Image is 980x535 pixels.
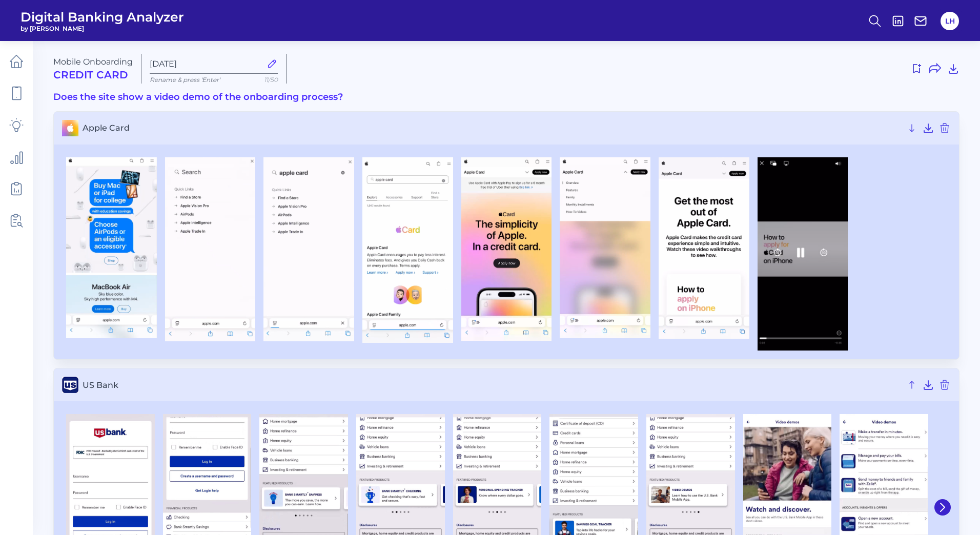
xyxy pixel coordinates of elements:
[66,157,157,339] img: Apple Card
[53,57,133,81] div: Mobile Onboarding
[941,12,959,30] button: LH
[21,9,184,25] span: Digital Banking Analyzer
[264,76,278,84] span: 11/50
[21,25,184,32] span: by [PERSON_NAME]
[83,380,902,390] span: US Bank
[560,157,650,339] img: Apple Card
[150,76,278,84] p: Rename & press 'Enter'
[263,157,354,342] img: Apple Card
[83,123,902,133] span: Apple Card
[362,157,453,343] img: Apple Card
[53,92,959,103] h3: Does the site show a video demo of the onboarding process?
[758,157,848,351] img: Apple Card
[461,157,552,341] img: Apple Card
[53,69,133,81] h2: Credit Card
[165,157,256,341] img: Apple Card
[659,157,749,339] img: Apple Card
